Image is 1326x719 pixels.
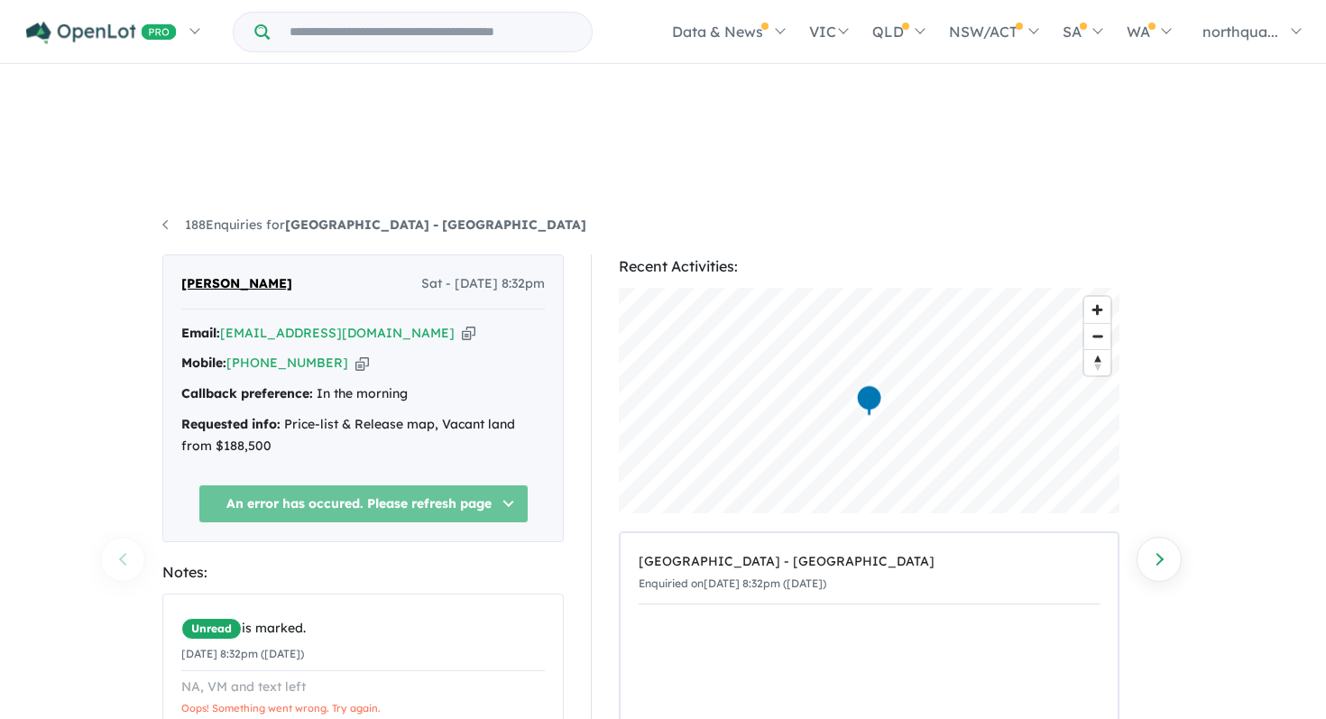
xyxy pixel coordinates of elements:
[220,325,455,341] a: [EMAIL_ADDRESS][DOMAIN_NAME]
[181,678,306,695] span: NA, VM and text left
[462,324,475,343] button: Copy
[619,254,1119,279] div: Recent Activities:
[181,273,292,295] span: [PERSON_NAME]
[1084,323,1110,349] button: Zoom out
[1084,324,1110,349] span: Zoom out
[181,414,545,457] div: Price-list & Release map, Vacant land from $188,500
[1084,349,1110,375] button: Reset bearing to north
[1084,350,1110,375] span: Reset bearing to north
[1202,23,1278,41] span: northqua...
[181,325,220,341] strong: Email:
[181,618,545,640] div: is marked.
[421,273,545,295] span: Sat - [DATE] 8:32pm
[639,551,1100,573] div: [GEOGRAPHIC_DATA] - [GEOGRAPHIC_DATA]
[181,385,313,401] strong: Callback preference:
[198,484,529,523] button: An error has occured. Please refresh page
[639,542,1100,604] a: [GEOGRAPHIC_DATA] - [GEOGRAPHIC_DATA]Enquiried on[DATE] 8:32pm ([DATE])
[181,647,304,660] small: [DATE] 8:32pm ([DATE])
[181,618,242,640] span: Unread
[273,13,588,51] input: Try estate name, suburb, builder or developer
[26,22,177,44] img: Openlot PRO Logo White
[181,383,545,405] div: In the morning
[1084,297,1110,323] button: Zoom in
[619,288,1119,513] canvas: Map
[162,215,1164,236] nav: breadcrumb
[181,702,381,714] span: Oops! Something went wrong. Try again.
[639,576,826,590] small: Enquiried on [DATE] 8:32pm ([DATE])
[856,384,883,418] div: Map marker
[285,217,586,233] strong: [GEOGRAPHIC_DATA] - [GEOGRAPHIC_DATA]
[162,560,564,585] div: Notes:
[226,355,348,371] a: [PHONE_NUMBER]
[181,355,226,371] strong: Mobile:
[355,354,369,373] button: Copy
[162,217,586,233] a: 188Enquiries for[GEOGRAPHIC_DATA] - [GEOGRAPHIC_DATA]
[181,416,281,432] strong: Requested info:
